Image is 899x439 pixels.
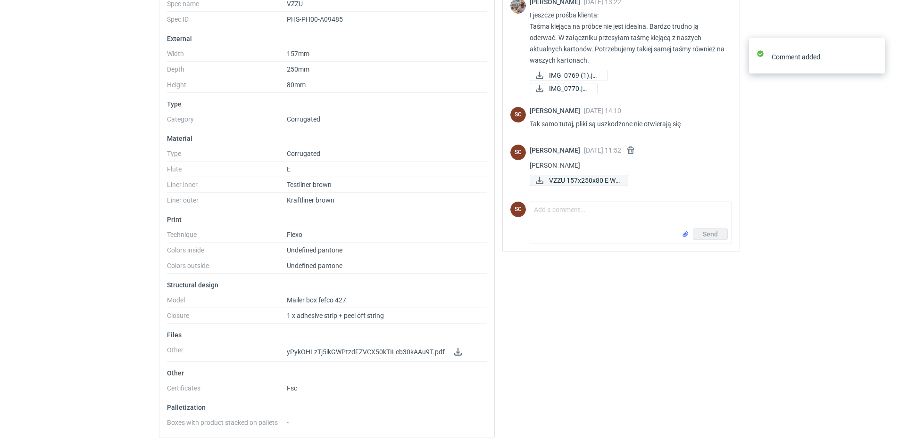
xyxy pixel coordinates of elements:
dt: Closure [167,312,287,324]
p: Other [167,369,487,377]
dt: Liner outer [167,196,287,208]
a: IMG_0770.jpeg [530,83,598,94]
span: Corrugated [287,115,320,123]
span: Testliner brown [287,181,332,188]
div: Sylwia Cichórz [510,202,526,217]
dt: Liner inner [167,181,287,193]
span: - [287,419,289,426]
span: IMG_0770.jpeg [549,83,590,94]
dt: Flute [167,165,287,177]
figcaption: SC [510,145,526,160]
dt: Type [167,150,287,162]
span: 80mm [287,81,306,89]
span: Undefined pantone [287,262,342,269]
span: Undefined pantone [287,246,342,254]
div: Sylwia Cichórz [510,145,526,160]
dt: Depth [167,65,287,77]
button: VZZU 157x250x80 E Wy... [530,175,628,186]
span: Mailer box fefco 427 [287,296,346,304]
dt: Other [167,346,287,362]
span: E [287,165,291,173]
span: VZZU 157x250x80 E Wy... [549,175,620,186]
figcaption: SC [510,202,526,217]
dt: Spec ID [167,16,287,27]
p: Type [167,100,487,108]
dt: Certificates [167,384,287,396]
p: Structural design [167,281,487,289]
span: Kraftliner brown [287,196,334,204]
span: Corrugated [287,150,320,157]
span: 1 x adhesive strip + peel off string [287,312,384,319]
figcaption: SC [510,107,526,122]
p: Print [167,216,487,223]
span: Send [703,231,718,237]
dt: Category [167,115,287,127]
span: Flexo [287,231,302,238]
dt: Model [167,296,287,308]
dt: Boxes with product stacked on pallets [167,419,287,430]
span: Fsc [287,384,297,392]
span: [PERSON_NAME] [530,146,584,154]
span: 157mm [287,50,309,57]
dt: Colors outside [167,262,287,274]
p: Files [167,331,487,339]
p: Palletization [167,404,487,411]
span: PHS-PH00-A09485 [287,16,343,23]
span: IMG_0769 (1).jpeg [549,70,599,81]
dt: Width [167,50,287,62]
span: yPykOHLzTj5ikGWPtzdFZVCX50kTILeb30kAAu9T.pdf [287,348,445,356]
dt: Colors inside [167,246,287,258]
div: Comment added. [772,52,871,62]
dt: Height [167,81,287,93]
p: [PERSON_NAME] [530,160,724,171]
p: External [167,35,487,42]
p: Material [167,135,487,142]
span: [DATE] 11:52 [584,146,621,154]
span: [DATE] 14:10 [584,107,621,114]
button: close [871,52,877,62]
button: Send [693,228,728,240]
dt: Technique [167,231,287,243]
span: [PERSON_NAME] [530,107,584,114]
span: 250mm [287,65,309,73]
a: IMG_0769 (1).jpeg [530,70,608,81]
p: I jeszcze prośba klienta: Taśma klejąca na próbce nie jest idealna. Bardzo trudno ją oderwać. W z... [530,9,724,66]
p: Tak samo tutaj, pliki są uszkodzone nie otwierają się [530,118,724,130]
div: Sylwia Cichórz [510,107,526,122]
div: VZZU 157x250x80 E Wykrojnik.pdf [530,175,624,186]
